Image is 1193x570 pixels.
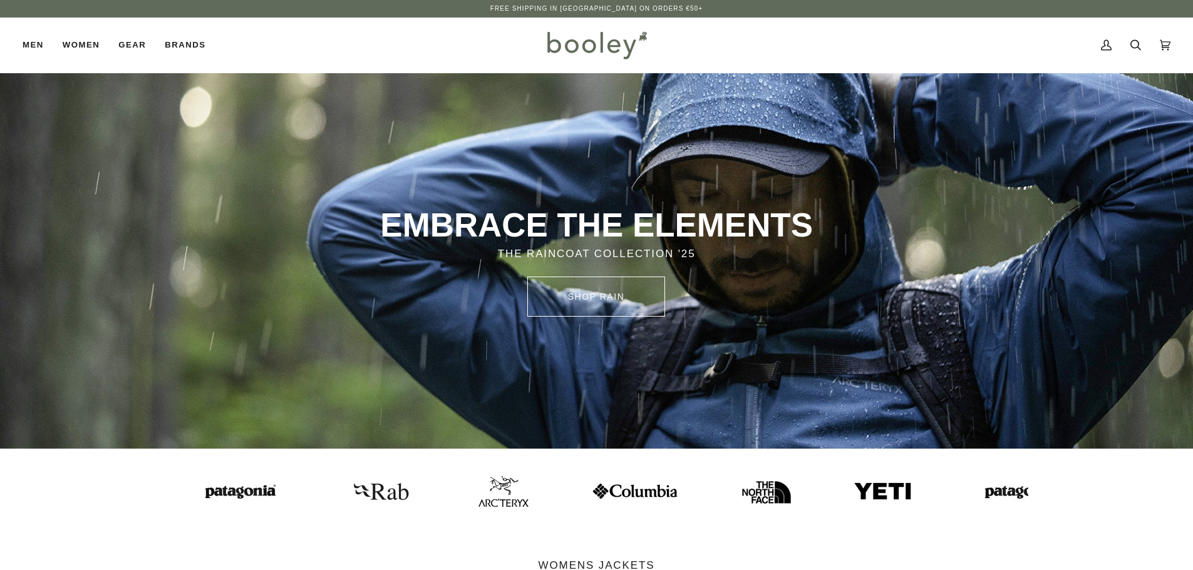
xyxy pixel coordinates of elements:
[542,27,651,63] img: Booley
[490,4,703,14] p: Free Shipping in [GEOGRAPHIC_DATA] on Orders €50+
[53,18,109,73] a: Women
[109,18,155,73] a: Gear
[237,246,956,262] p: THE RAINCOAT COLLECTION '25
[527,277,665,317] a: SHOP rain
[237,205,956,246] p: EMBRACE THE ELEMENTS
[155,18,215,73] a: Brands
[23,39,44,51] span: Men
[63,39,100,51] span: Women
[165,39,205,51] span: Brands
[118,39,146,51] span: Gear
[23,18,53,73] a: Men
